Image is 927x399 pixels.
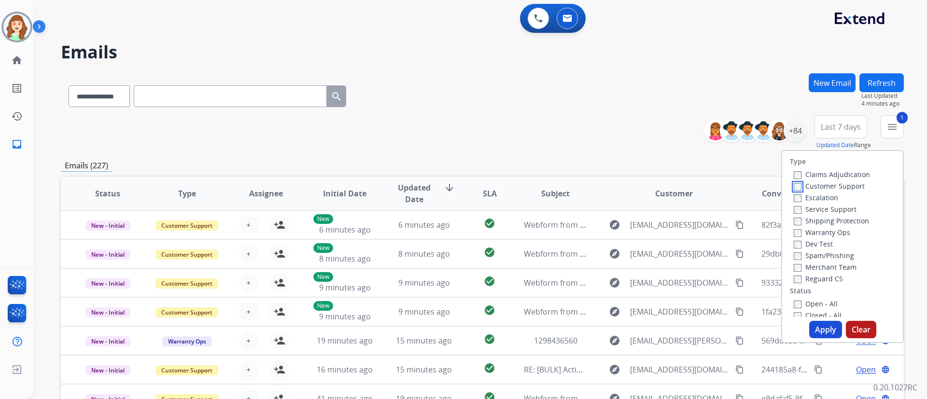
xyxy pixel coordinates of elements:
[155,365,218,375] span: Customer Support
[897,112,908,124] span: 1
[886,121,898,133] mat-icon: menu
[630,277,730,289] span: [EMAIL_ADDRESS][DOMAIN_NAME]
[794,311,842,320] label: Closed - All
[816,141,871,149] span: Range
[313,272,333,282] p: New
[11,138,23,150] mat-icon: inbox
[61,42,904,62] h2: Emails
[11,110,23,122] mat-icon: history
[313,243,333,253] p: New
[873,382,917,393] p: 0.20.1027RC
[274,335,285,346] mat-icon: person_add
[246,219,251,231] span: +
[794,170,870,179] label: Claims Adjudication
[794,299,838,308] label: Open - All
[790,157,806,166] label: Type
[794,181,865,191] label: Customer Support
[524,220,743,230] span: Webform from [EMAIL_ADDRESS][DOMAIN_NAME] on [DATE]
[761,306,907,317] span: 1fa23d6b-3cac-4b9c-8b52-68be8f205191
[239,273,258,292] button: +
[809,73,856,92] button: New Email
[274,306,285,317] mat-icon: person_add
[85,336,130,346] span: New - Initial
[524,364,768,375] span: RE: [BULK] Action required: Extend claim approved for replacement
[11,83,23,94] mat-icon: list_alt
[274,364,285,375] mat-icon: person_add
[484,247,495,258] mat-icon: check_circle
[735,249,744,258] mat-icon: content_copy
[246,248,251,260] span: +
[846,321,876,338] button: Clear
[319,253,371,264] span: 8 minutes ago
[239,215,258,234] button: +
[794,171,801,179] input: Claims Adjudication
[794,228,850,237] label: Warranty Ops
[794,206,801,214] input: Service Support
[246,335,251,346] span: +
[483,188,497,199] span: SLA
[274,277,285,289] mat-icon: person_add
[816,141,854,149] button: Updated Date
[794,275,801,283] input: Reguard CS
[794,241,801,248] input: Dev Test
[85,365,130,375] span: New - Initial
[856,364,876,375] span: Open
[609,335,620,346] mat-icon: explore
[524,306,743,317] span: Webform from [EMAIL_ADDRESS][DOMAIN_NAME] on [DATE]
[323,188,366,199] span: Initial Date
[249,188,283,199] span: Assignee
[61,160,112,172] p: Emails (227)
[484,362,495,374] mat-icon: check_circle
[881,115,904,138] button: 1
[178,188,196,199] span: Type
[239,244,258,263] button: +
[85,220,130,231] span: New - Initial
[609,248,620,260] mat-icon: explore
[761,335,911,346] span: 569dd85a-56ed-4355-9786-9c1124c9e489
[155,307,218,317] span: Customer Support
[794,216,869,225] label: Shipping Protection
[85,278,130,289] span: New - Initial
[11,55,23,66] mat-icon: home
[319,224,371,235] span: 6 minutes ago
[655,188,693,199] span: Customer
[398,248,450,259] span: 8 minutes ago
[735,307,744,316] mat-icon: content_copy
[794,312,801,320] input: Closed - All
[609,277,620,289] mat-icon: explore
[85,249,130,260] span: New - Initial
[398,277,450,288] span: 9 minutes ago
[484,304,495,316] mat-icon: check_circle
[239,331,258,350] button: +
[784,119,807,142] div: +84
[790,286,811,296] label: Status
[609,306,620,317] mat-icon: explore
[393,182,436,205] span: Updated Date
[534,335,577,346] span: 1298436560
[794,239,833,248] label: Dev Test
[319,282,371,293] span: 9 minutes ago
[861,100,904,108] span: 4 minutes ago
[630,219,730,231] span: [EMAIL_ADDRESS][DOMAIN_NAME]
[85,307,130,317] span: New - Initial
[484,218,495,229] mat-icon: check_circle
[274,219,285,231] mat-icon: person_add
[630,306,730,317] span: [EMAIL_ADDRESS][DOMAIN_NAME]
[794,251,854,260] label: Spam/Phishing
[762,188,824,199] span: Conversation ID
[155,220,218,231] span: Customer Support
[274,248,285,260] mat-icon: person_add
[484,333,495,345] mat-icon: check_circle
[815,115,867,138] button: Last 7 days
[814,365,823,374] mat-icon: content_copy
[630,335,730,346] span: [EMAIL_ADDRESS][PERSON_NAME][DOMAIN_NAME]
[246,277,251,289] span: +
[246,306,251,317] span: +
[317,335,373,346] span: 19 minutes ago
[794,205,857,214] label: Service Support
[317,364,373,375] span: 16 minutes ago
[735,278,744,287] mat-icon: content_copy
[398,306,450,317] span: 9 minutes ago
[319,311,371,322] span: 9 minutes ago
[761,364,908,375] span: 244185a8-f524-452c-92a7-659658a56737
